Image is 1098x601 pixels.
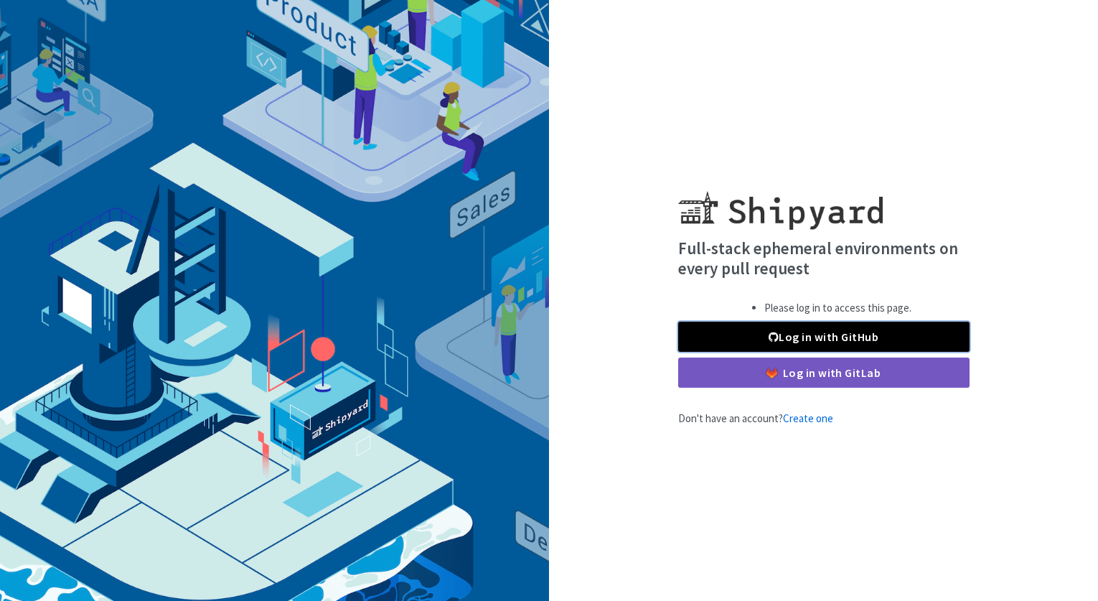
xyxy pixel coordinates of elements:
a: Log in with GitLab [678,358,970,388]
li: Please log in to access this page. [764,300,911,317]
span: Don't have an account? [678,411,833,425]
img: gitlab-color.svg [766,368,777,378]
h4: Full-stack ephemeral environments on every pull request [678,238,970,278]
a: Log in with GitHub [678,322,970,352]
a: Create one [783,411,833,425]
img: Shipyard logo [678,174,883,230]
